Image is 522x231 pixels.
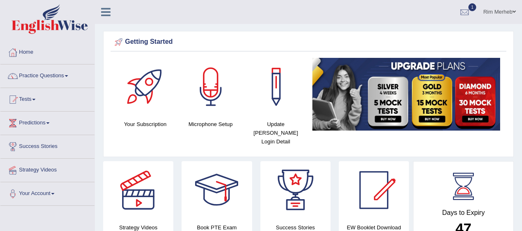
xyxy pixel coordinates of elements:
a: Strategy Videos [0,159,94,179]
a: Predictions [0,112,94,132]
a: Success Stories [0,135,94,156]
span: 1 [468,3,477,11]
a: Home [0,41,94,62]
a: Tests [0,88,94,109]
h4: Update [PERSON_NAME] Login Detail [247,120,304,146]
img: small5.jpg [312,58,500,131]
div: Getting Started [113,36,504,48]
h4: Microphone Setup [182,120,239,129]
a: Practice Questions [0,64,94,85]
a: Your Account [0,182,94,203]
h4: Your Subscription [117,120,174,129]
h4: Days to Expiry [423,209,504,217]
